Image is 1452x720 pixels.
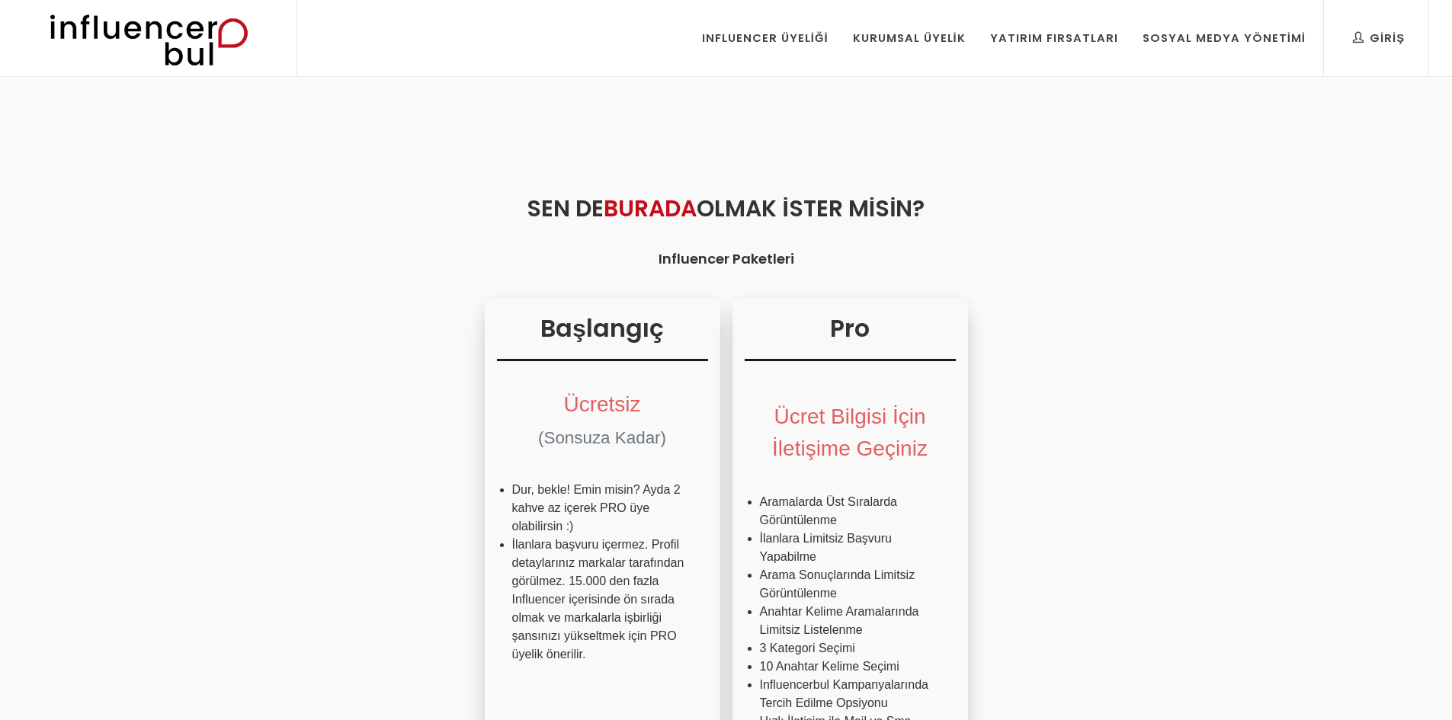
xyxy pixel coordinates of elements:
[760,676,941,712] li: Influencerbul Kampanyalarında Tercih Edilme Opsiyonu
[745,310,956,361] h3: Pro
[604,192,697,225] span: Burada
[760,658,941,676] li: 10 Anahtar Kelime Seçimi
[760,639,941,658] li: 3 Kategori Seçimi
[538,428,666,447] span: (Sonsuza Kadar)
[512,481,693,536] li: Dur, bekle! Emin misin? Ayda 2 kahve az içerek PRO üye olabilirsin :)
[232,191,1220,226] h2: Sen de Olmak İster misin?
[1143,30,1306,46] div: Sosyal Medya Yönetimi
[760,530,941,566] li: İlanlara Limitsiz Başvuru Yapabilme
[563,392,640,416] span: Ücretsiz
[760,566,941,603] li: Arama Sonuçlarında Limitsiz Görüntülenme
[990,30,1118,46] div: Yatırım Fırsatları
[760,493,941,530] li: Aramalarda Üst Sıralarda Görüntülenme
[702,30,829,46] div: Influencer Üyeliği
[512,536,693,664] li: İlanlara başvuru içermez. Profil detaylarınız markalar tarafından görülmez. 15.000 den fazla Infl...
[772,437,928,460] span: İletişime Geçiniz
[232,248,1220,269] h4: Influencer Paketleri
[1353,30,1405,46] div: Giriş
[497,310,708,361] h3: Başlangıç
[760,603,941,639] li: Anahtar Kelime Aramalarında Limitsiz Listelenme
[853,30,966,46] div: Kurumsal Üyelik
[774,405,925,428] span: Ücret Bilgisi İçin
